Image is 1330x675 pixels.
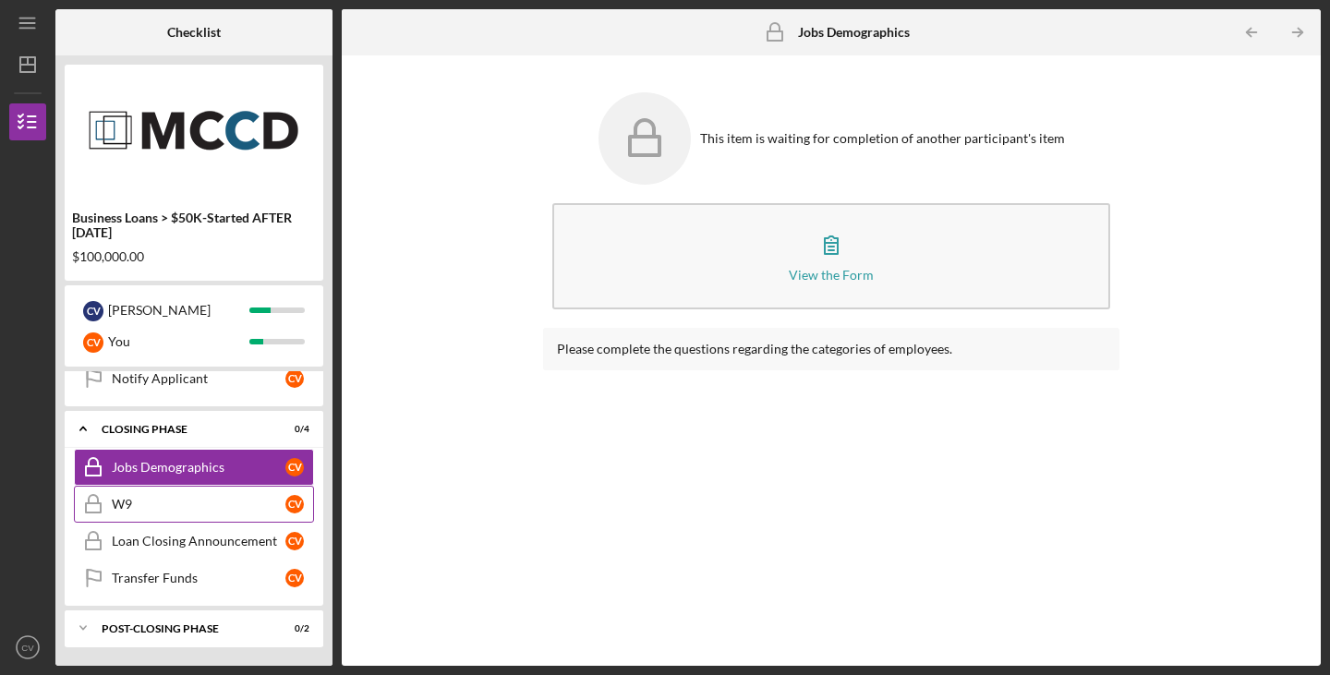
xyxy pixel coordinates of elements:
[285,495,304,513] div: C V
[9,629,46,666] button: CV
[74,486,314,523] a: W9CV
[74,523,314,560] a: Loan Closing AnnouncementCV
[74,360,314,397] a: Notify ApplicantCV
[72,249,316,264] div: $100,000.00
[700,131,1065,146] div: This item is waiting for completion of another participant's item
[557,342,1106,356] div: Please complete the questions regarding the categories of employees.
[83,301,103,321] div: C V
[285,532,304,550] div: C V
[276,623,309,634] div: 0 / 2
[167,25,221,40] b: Checklist
[789,268,874,282] div: View the Form
[21,643,34,653] text: CV
[108,295,249,326] div: [PERSON_NAME]
[102,424,263,435] div: Closing Phase
[108,326,249,357] div: You
[112,571,285,585] div: Transfer Funds
[65,74,323,185] img: Product logo
[74,449,314,486] a: Jobs DemographicsCV
[74,560,314,597] a: Transfer FundsCV
[112,534,285,548] div: Loan Closing Announcement
[102,623,263,634] div: Post-Closing Phase
[112,460,285,475] div: Jobs Demographics
[552,203,1110,309] button: View the Form
[72,211,316,240] div: Business Loans > $50K-Started AFTER [DATE]
[112,371,285,386] div: Notify Applicant
[285,369,304,388] div: C V
[112,497,285,512] div: W9
[285,458,304,476] div: C V
[83,332,103,353] div: C V
[276,424,309,435] div: 0 / 4
[798,25,910,40] b: Jobs Demographics
[285,569,304,587] div: C V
